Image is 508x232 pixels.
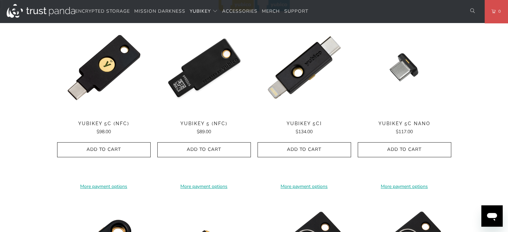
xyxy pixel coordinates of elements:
a: YubiKey 5 (NFC) $89.00 [157,121,251,136]
span: YubiKey [190,8,211,14]
a: YubiKey 5C (NFC) $98.00 [57,121,151,136]
button: Add to Cart [358,142,451,157]
span: $98.00 [97,129,111,135]
img: YubiKey 5C (NFC) - Trust Panda [57,21,151,114]
img: YubiKey 5 (NFC) - Trust Panda [157,21,251,114]
button: Add to Cart [258,142,351,157]
a: More payment options [258,183,351,190]
span: YubiKey 5Ci [258,121,351,127]
span: $134.00 [296,129,313,135]
span: $117.00 [396,129,413,135]
span: Encrypted Storage [75,8,130,14]
span: Accessories [222,8,258,14]
button: Add to Cart [157,142,251,157]
a: YubiKey 5 (NFC) - Trust Panda YubiKey 5 (NFC) - Trust Panda [157,21,251,114]
a: Merch [262,4,280,19]
a: YubiKey 5C Nano $117.00 [358,121,451,136]
a: YubiKey 5Ci - Trust Panda YubiKey 5Ci - Trust Panda [258,21,351,114]
img: YubiKey 5C Nano - Trust Panda [358,21,451,114]
span: $89.00 [197,129,211,135]
button: Add to Cart [57,142,151,157]
a: YubiKey 5Ci $134.00 [258,121,351,136]
span: Support [284,8,308,14]
a: More payment options [157,183,251,190]
a: Support [284,4,308,19]
a: YubiKey 5C (NFC) - Trust Panda YubiKey 5C (NFC) - Trust Panda [57,21,151,114]
a: YubiKey 5C Nano - Trust Panda YubiKey 5C Nano - Trust Panda [358,21,451,114]
a: Accessories [222,4,258,19]
a: More payment options [358,183,451,190]
span: YubiKey 5C Nano [358,121,451,127]
a: Mission Darkness [134,4,185,19]
span: Mission Darkness [134,8,185,14]
img: YubiKey 5Ci - Trust Panda [258,21,351,114]
nav: Translation missing: en.navigation.header.main_nav [75,4,308,19]
span: Add to Cart [164,147,244,153]
span: 0 [496,8,501,15]
span: Add to Cart [365,147,444,153]
iframe: 启动消息传送窗口的按钮 [481,205,503,227]
span: YubiKey 5 (NFC) [157,121,251,127]
a: Encrypted Storage [75,4,130,19]
summary: YubiKey [190,4,218,19]
span: YubiKey 5C (NFC) [57,121,151,127]
a: More payment options [57,183,151,190]
span: Add to Cart [64,147,144,153]
span: Merch [262,8,280,14]
img: Trust Panda Australia [7,4,75,18]
span: Add to Cart [265,147,344,153]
